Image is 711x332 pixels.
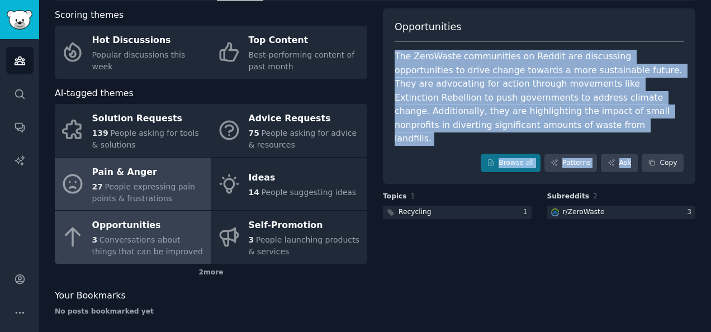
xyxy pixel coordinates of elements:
[249,129,357,149] span: People asking for advice & resources
[563,207,605,217] div: r/ ZeroWaste
[92,217,205,235] div: Opportunities
[642,154,684,173] button: Copy
[249,188,259,197] span: 14
[249,110,362,128] div: Advice Requests
[55,8,124,22] span: Scoring themes
[593,192,598,200] span: 2
[211,26,367,79] a: Top ContentBest-performing content of past month
[249,217,362,235] div: Self-Promotion
[92,50,186,71] span: Popular discussions this week
[55,158,211,211] a: Pain & Anger27People expressing pain points & frustrations
[92,182,103,191] span: 27
[687,207,695,217] div: 3
[551,208,559,216] img: ZeroWaste
[211,158,367,211] a: Ideas14People suggesting ideas
[55,104,211,157] a: Solution Requests139People asking for tools & solutions
[249,235,359,256] span: People launching products & services
[249,235,254,244] span: 3
[55,26,211,79] a: Hot DiscussionsPopular discussions this week
[92,129,108,137] span: 139
[395,20,461,34] span: Opportunities
[249,50,355,71] span: Best-performing content of past month
[55,289,126,303] span: Your Bookmarks
[92,235,203,256] span: Conversations about things that can be improved
[7,10,32,30] img: GummySearch logo
[249,32,362,50] div: Top Content
[55,87,134,101] span: AI-tagged themes
[481,154,541,173] a: Browse all
[55,264,367,282] div: 2 more
[55,211,211,264] a: Opportunities3Conversations about things that can be improved
[92,182,195,203] span: People expressing pain points & frustrations
[249,129,259,137] span: 75
[211,104,367,157] a: Advice Requests75People asking for advice & resources
[399,207,432,217] div: Recycling
[92,163,205,181] div: Pain & Anger
[411,192,415,200] span: 1
[383,192,407,202] span: Topics
[523,207,532,217] div: 1
[261,188,356,197] span: People suggesting ideas
[211,211,367,264] a: Self-Promotion3People launching products & services
[92,129,199,149] span: People asking for tools & solutions
[544,154,597,173] a: Patterns
[92,235,98,244] span: 3
[383,206,532,220] a: Recycling1
[92,110,205,128] div: Solution Requests
[547,192,590,202] span: Subreddits
[547,206,696,220] a: ZeroWaster/ZeroWaste3
[92,32,205,50] div: Hot Discussions
[249,169,357,187] div: Ideas
[601,154,638,173] a: Ask
[395,50,684,146] div: The ZeroWaste communities on Reddit are discussing opportunities to drive change towards a more s...
[55,307,367,317] div: No posts bookmarked yet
